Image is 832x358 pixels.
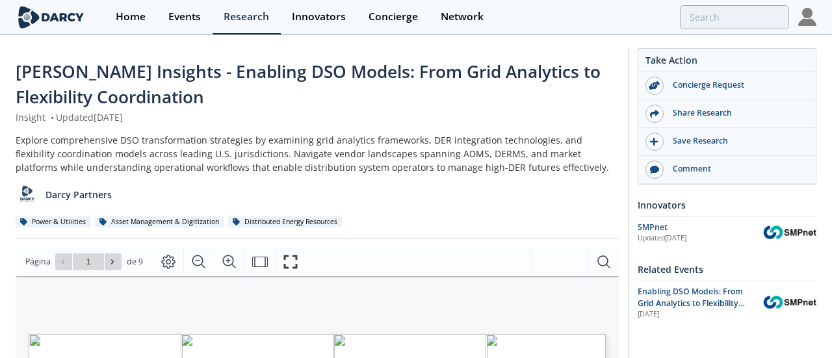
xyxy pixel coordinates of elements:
img: logo-wide.svg [16,6,86,29]
div: Related Events [638,258,816,281]
a: Enabling DSO Models: From Grid Analytics to Flexibility Coordination [DATE] SMPnet [638,286,816,320]
span: Enabling DSO Models: From Grid Analytics to Flexibility Coordination [638,286,745,321]
div: Network [441,12,484,22]
div: Updated [DATE] [638,233,762,244]
img: Profile [798,8,816,26]
a: SMPnet Updated[DATE] SMPnet [638,222,816,244]
div: Events [168,12,201,22]
div: Home [116,12,146,22]
iframe: chat widget [777,306,819,345]
p: Darcy Partners [45,188,112,201]
div: Save Research [664,135,809,147]
span: • [48,111,56,123]
div: Concierge [369,12,418,22]
img: SMPnet [762,294,816,311]
input: Advanced Search [680,5,789,29]
img: SMPnet [762,224,816,240]
div: Innovators [292,12,346,22]
div: Innovators [638,194,816,216]
div: Comment [664,163,809,175]
div: SMPnet [638,222,762,233]
div: Power & Utilities [16,216,90,228]
div: Research [224,12,269,22]
div: Asset Management & Digitization [95,216,224,228]
div: Take Action [638,53,816,72]
div: Concierge Request [664,79,809,91]
div: [DATE] [638,309,753,320]
span: [PERSON_NAME] Insights - Enabling DSO Models: From Grid Analytics to Flexibility Coordination [16,60,601,109]
div: Share Research [664,107,809,119]
div: Insight Updated [DATE] [16,110,619,124]
div: Distributed Energy Resources [228,216,342,228]
div: Explore comprehensive DSO transformation strategies by examining grid analytics frameworks, DER i... [16,133,619,174]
